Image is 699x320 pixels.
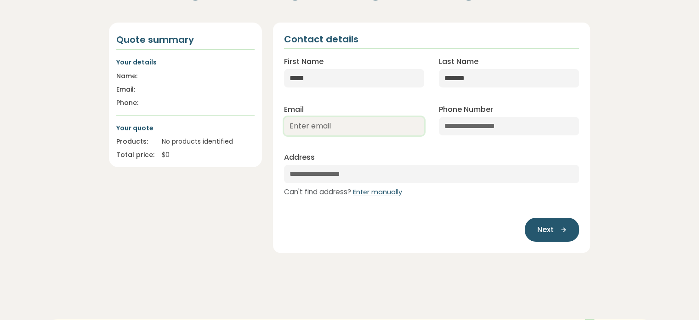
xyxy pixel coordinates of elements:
div: Products: [116,137,154,146]
p: Your details [116,57,255,67]
div: $ 0 [162,150,255,160]
p: Your quote [116,123,255,133]
label: Last Name [439,56,478,67]
label: Email [284,104,304,115]
div: Email: [116,85,138,94]
button: Next [525,218,579,242]
label: First Name [284,56,324,67]
div: No products identified [162,137,255,146]
div: Name: [116,71,138,81]
input: Enter email [284,117,424,135]
h4: Quote summary [116,34,255,46]
label: Phone Number [439,104,493,115]
button: Enter manually [353,187,402,198]
label: Address [284,152,315,163]
div: Can't find address? [284,187,580,198]
div: Total price: [116,150,154,160]
div: Phone: [116,98,138,108]
span: Next [537,224,553,235]
h2: Contact details [284,34,358,45]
